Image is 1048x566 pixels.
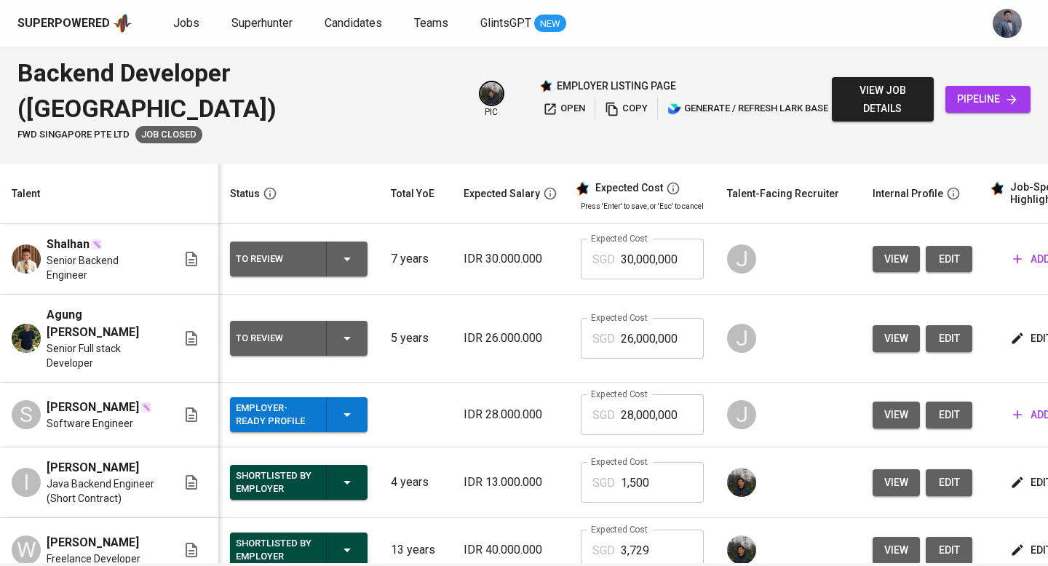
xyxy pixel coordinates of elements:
button: edit [926,325,972,352]
p: IDR 26.000.000 [464,330,557,347]
span: copy [605,100,648,117]
button: view [873,325,920,352]
p: 5 years [391,330,440,347]
button: view [873,246,920,273]
div: Talent-Facing Recruiter [727,185,839,203]
img: lark [667,102,682,116]
div: W [12,535,41,565]
a: Teams [414,15,451,33]
span: [PERSON_NAME] [47,459,139,477]
p: IDR 28.000.000 [464,406,557,423]
span: edit [937,250,961,268]
img: app logo [113,12,132,34]
button: edit [926,469,972,496]
img: jhon@glints.com [993,9,1022,38]
p: 13 years [391,541,440,559]
button: view [873,402,920,429]
span: generate / refresh lark base [667,100,828,117]
p: IDR 13.000.000 [464,474,557,491]
div: Superpowered [17,15,110,32]
div: To Review [236,250,314,268]
div: Backend Developer ([GEOGRAPHIC_DATA]) [17,55,461,126]
span: view [884,250,908,268]
div: Expected Cost [595,182,663,195]
button: view job details [832,77,934,121]
span: pipeline [957,90,1019,108]
p: IDR 40.000.000 [464,541,557,559]
span: Superhunter [231,16,293,30]
span: Agung [PERSON_NAME] [47,306,159,341]
img: glenn@glints.com [727,468,756,497]
p: Press 'Enter' to save, or 'Esc' to cancel [581,201,704,212]
div: J [727,244,756,274]
span: view [884,541,908,559]
button: Shortlisted by Employer [230,465,368,500]
img: Agung Layang DONGA [12,324,41,353]
img: Glints Star [539,79,552,92]
span: view [884,406,908,424]
span: GlintsGPT [480,16,531,30]
p: SGD [592,474,615,492]
button: copy [601,97,651,120]
img: magic_wand.svg [91,239,103,250]
span: [PERSON_NAME] [47,534,139,551]
span: [PERSON_NAME] [47,399,139,416]
img: glenn@glints.com [480,82,503,105]
a: pipeline [945,86,1031,113]
button: edit [926,246,972,273]
span: Senior Backend Engineer [47,253,159,282]
div: Status [230,185,260,203]
a: GlintsGPT NEW [480,15,566,33]
button: edit [926,537,972,564]
p: SGD [592,330,615,348]
div: Job already placed by Glints [135,126,202,143]
a: open [539,97,589,120]
span: Jobs [173,16,199,30]
div: pic [479,81,504,119]
div: Shortlisted by Employer [236,466,314,498]
span: open [543,100,585,117]
span: Senior Full stack Developer [47,341,159,370]
span: Candidates [325,16,382,30]
button: To Review [230,321,368,356]
a: Superhunter [231,15,295,33]
button: Employer-Ready Profile [230,397,368,432]
div: I [12,468,41,497]
span: Job Closed [135,128,202,142]
span: edit [937,330,961,348]
div: J [727,324,756,353]
span: FWD Singapore Pte Ltd [17,128,130,142]
div: Internal Profile [873,185,943,203]
img: glints_star.svg [990,181,1004,196]
a: Candidates [325,15,385,33]
span: Teams [414,16,448,30]
span: Software Engineer [47,416,133,431]
button: edit [926,402,972,429]
a: Superpoweredapp logo [17,12,132,34]
span: Freelance Developer [47,551,140,566]
div: Total YoE [391,185,434,203]
span: NEW [534,17,566,31]
div: To Review [236,329,314,348]
div: S [12,400,41,429]
p: SGD [592,542,615,559]
span: view [884,474,908,492]
button: view [873,469,920,496]
img: Shalhan [12,244,41,274]
img: magic_wand.svg [140,402,152,413]
p: 7 years [391,250,440,268]
div: Employer-Ready Profile [236,399,314,431]
img: glenn@glints.com [727,535,756,565]
span: edit [937,406,961,424]
span: view [884,330,908,348]
span: Java Backend Engineer (Short Contract) [47,477,159,506]
span: edit [937,474,961,492]
div: Shortlisted by Employer [236,534,314,566]
span: edit [937,541,961,559]
div: Talent [12,185,40,203]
